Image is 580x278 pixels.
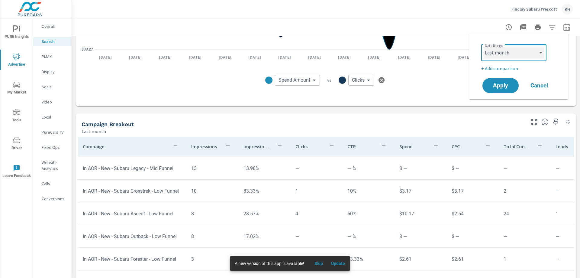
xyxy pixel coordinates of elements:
h5: Campaign Breakout [82,121,134,127]
td: In AOR - New - Subaru Forester - Low Funnel [78,251,186,267]
p: [DATE] [424,54,445,60]
p: Display [42,69,67,75]
p: [DATE] [334,54,355,60]
div: Calls [33,179,72,188]
td: 10% [343,183,395,199]
td: 2 [499,183,551,199]
span: Cancel [527,83,551,88]
span: My Market [2,81,31,96]
div: Website Analytics [33,158,72,173]
button: Apply [482,78,519,93]
td: — [291,229,343,244]
td: 50% [343,206,395,221]
p: Overall [42,23,67,29]
span: Clicks [352,77,365,83]
p: [DATE] [155,54,176,60]
td: 8 [186,229,238,244]
p: [DATE] [244,54,265,60]
p: Calls [42,181,67,187]
span: Skip [311,261,326,266]
p: [DATE] [274,54,295,60]
span: Leave Feedback [2,165,31,179]
span: PURE Insights [2,25,31,40]
span: Spend Amount [279,77,310,83]
div: Display [33,67,72,76]
span: Driver [2,137,31,152]
div: nav menu [0,18,33,185]
p: [DATE] [185,54,206,60]
td: $ — [447,161,499,176]
div: Local [33,113,72,122]
div: Clicks [348,75,374,86]
td: 24 [499,206,551,221]
p: Social [42,84,67,90]
td: $3.17 [447,183,499,199]
span: Advertise [2,53,31,68]
button: Skip [309,259,328,268]
span: Apply [488,83,513,88]
td: — [499,161,551,176]
td: $2.61 [395,251,446,267]
td: 1 [291,251,343,267]
button: Make Fullscreen [529,117,539,127]
button: Update [328,259,348,268]
p: Video [42,99,67,105]
td: — [291,161,343,176]
td: $ — [447,229,499,244]
td: 33.33% [343,251,395,267]
span: A new version of this app is available! [235,261,304,266]
span: Save this to your personalized report [551,117,561,127]
p: Campaign [83,143,167,149]
div: PureCars TV [33,128,72,137]
td: 1 [499,251,551,267]
td: In AOR - New - Subaru Ascent - Low Funnel [78,206,186,221]
td: 10 [186,183,238,199]
p: [DATE] [304,54,325,60]
p: Findlay Subaru Prescott [511,6,557,12]
td: $2.61 [447,251,499,267]
div: Search [33,37,72,46]
p: Impressions [191,143,219,149]
td: $ — [395,161,446,176]
p: Spend [399,143,427,149]
td: 1 [291,183,343,199]
p: vs [320,77,339,83]
td: 8 [186,206,238,221]
td: — % [343,229,395,244]
p: [DATE] [214,54,236,60]
td: In AOR - New - Subaru Legacy - Mid Funnel [78,161,186,176]
td: 13.98% [239,161,291,176]
button: Cancel [521,78,557,93]
p: [DATE] [364,54,385,60]
p: Website Analytics [42,159,67,172]
td: $3.17 [395,183,446,199]
td: — % [343,161,395,176]
div: Spend Amount [275,75,320,86]
p: [DATE] [125,54,146,60]
div: Fixed Ops [33,143,72,152]
p: Clicks [295,143,323,149]
div: Overall [33,22,72,31]
p: Search [42,38,67,44]
div: Conversions [33,194,72,203]
button: "Export Report to PDF" [517,21,529,33]
p: CTR [347,143,375,149]
p: [DATE] [394,54,415,60]
div: PMAX [33,52,72,61]
p: Conversions [42,196,67,202]
p: [DATE] [95,54,116,60]
button: Minimize Widget [563,117,573,127]
text: $33.27 [82,47,93,51]
p: + Add comparison [481,65,559,72]
p: Total Conversions [504,143,531,149]
td: 28.57% [239,206,291,221]
div: Social [33,82,72,91]
p: Impression Share [243,143,271,149]
p: Fixed Ops [42,144,67,150]
td: 4 [291,206,343,221]
td: In AOR - New - Subaru Crosstrek - Low Funnel [78,183,186,199]
p: CPC [452,143,479,149]
td: 3 [186,251,238,267]
p: PMAX [42,54,67,60]
div: KH [562,4,573,15]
